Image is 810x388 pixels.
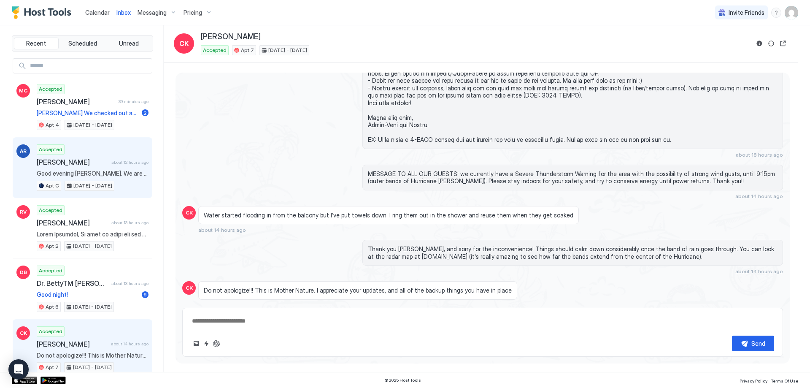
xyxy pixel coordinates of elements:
[735,193,783,199] span: about 14 hours ago
[771,378,798,383] span: Terms Of Use
[26,40,46,47] span: Recent
[39,206,62,214] span: Accepted
[37,109,138,117] span: [PERSON_NAME] We checked out and I cleaned bathroom, took trash out. Unfortunately my granddaught...
[268,46,307,54] span: [DATE] - [DATE]
[73,242,112,250] span: [DATE] - [DATE]
[37,98,115,106] span: [PERSON_NAME]
[241,46,254,54] span: Apt 7
[37,219,108,227] span: [PERSON_NAME]
[46,121,59,129] span: Apt 4
[73,364,112,371] span: [DATE] - [DATE]
[37,291,138,298] span: Good night!
[732,336,774,351] button: Send
[191,339,201,349] button: Upload image
[116,8,131,17] a: Inbox
[116,9,131,16] span: Inbox
[20,208,27,216] span: RV
[198,227,246,233] span: about 14 hours ago
[60,38,105,49] button: Scheduled
[751,339,765,348] div: Send
[37,340,108,348] span: [PERSON_NAME]
[368,170,778,185] span: MESSAGE TO ALL OUR GUESTS: we currently have a Severe Thunderstorm Warning for the area with the ...
[85,8,110,17] a: Calendar
[201,32,261,42] span: [PERSON_NAME]
[12,35,153,52] div: tab-group
[46,182,59,190] span: Apt C
[204,212,573,219] span: Water started flooding in from the balcony but I’ve put towels down. I ring them out in the showe...
[46,303,59,311] span: Apt 6
[771,8,781,18] div: menu
[20,329,27,337] span: CK
[37,158,108,166] span: [PERSON_NAME]
[384,377,421,383] span: © 2025 Host Tools
[203,46,227,54] span: Accepted
[143,110,147,116] span: 2
[8,359,29,380] div: Open Intercom Messenger
[73,182,112,190] span: [DATE] - [DATE]
[111,220,148,225] span: about 13 hours ago
[729,9,764,16] span: Invite Friends
[68,40,97,47] span: Scheduled
[740,378,767,383] span: Privacy Policy
[12,6,75,19] a: Host Tools Logo
[735,268,783,274] span: about 14 hours ago
[111,341,148,347] span: about 14 hours ago
[785,6,798,19] div: User profile
[184,9,202,16] span: Pricing
[736,152,783,158] span: about 18 hours ago
[27,59,152,73] input: Input Field
[201,339,211,349] button: Quick reply
[39,267,62,274] span: Accepted
[40,377,66,384] a: Google Play Store
[46,242,59,250] span: Apt 2
[204,287,512,294] span: Do not apologize!!! This is Mother Nature. I appreciate your updates, and all of the backup thing...
[119,40,139,47] span: Unread
[20,147,27,155] span: AR
[37,170,148,177] span: Good evening [PERSON_NAME]. We are still without power, and your battery is down to 50%. Please c...
[179,38,189,49] span: CK
[14,38,59,49] button: Recent
[73,121,112,129] span: [DATE] - [DATE]
[111,281,148,286] span: about 13 hours ago
[85,9,110,16] span: Calendar
[37,231,148,238] span: Lorem Ipsumdol, Si amet co adipi eli sed doeiusmo tem INCI UTL Etdol Magn/Aliqu Enimadmin ve qui ...
[186,284,193,292] span: CK
[39,146,62,153] span: Accepted
[119,99,148,104] span: 39 minutes ago
[368,25,778,144] span: Lorem Ipsumdo, S amet consectetu ad elits doeiusmod. Tempo, in utlabo et dolor mag ali enimadmi v...
[20,269,27,276] span: DB
[211,339,221,349] button: ChatGPT Auto Reply
[111,160,148,165] span: about 12 hours ago
[37,352,148,359] span: Do not apologize!!! This is Mother Nature. I appreciate your updates, and all of the backup thing...
[19,87,28,95] span: MG
[73,303,112,311] span: [DATE] - [DATE]
[754,38,764,49] button: Reservation information
[46,364,59,371] span: Apt 7
[771,376,798,385] a: Terms Of Use
[143,291,147,298] span: 6
[37,279,108,288] span: Dr. BettyTM [PERSON_NAME]
[12,377,37,384] a: App Store
[766,38,776,49] button: Sync reservation
[39,85,62,93] span: Accepted
[39,328,62,335] span: Accepted
[740,376,767,385] a: Privacy Policy
[778,38,788,49] button: Open reservation
[368,245,778,260] span: Thank you [PERSON_NAME], and sorry for the inconvenience! Things should calm down considerably on...
[106,38,151,49] button: Unread
[138,9,167,16] span: Messaging
[186,209,193,217] span: CK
